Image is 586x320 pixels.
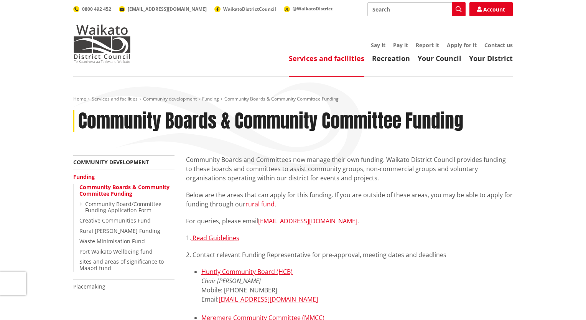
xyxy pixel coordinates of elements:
a: Account [469,2,513,16]
a: Services and facilities [289,54,364,63]
p: 1. [186,233,513,242]
a: Rural [PERSON_NAME] Funding [79,227,160,234]
a: Community development [143,96,197,102]
a: Home [73,96,86,102]
a: Report it [416,41,439,49]
a: Placemaking [73,283,105,290]
li: Mobile: [PHONE_NUMBER] Email: [201,267,513,313]
a: Funding [202,96,219,102]
a: @WaikatoDistrict [284,5,333,12]
em: Chair [PERSON_NAME] [201,277,261,285]
span: [EMAIL_ADDRESS][DOMAIN_NAME] [128,6,207,12]
span: WaikatoDistrictCouncil [223,6,276,12]
input: Search input [367,2,466,16]
span: 0800 492 452 [82,6,111,12]
a: Recreation [372,54,410,63]
a: Community Board/Committee Funding Application Form [85,200,161,214]
a: Contact us [484,41,513,49]
a: 0800 492 452 [73,6,111,12]
a: rural fund [245,200,275,208]
span: Community Boards & Community Committee Funding [224,96,339,102]
a: Services and facilities [92,96,138,102]
h1: Community Boards & Community Committee Funding [78,110,463,132]
img: Waikato District Council - Te Kaunihera aa Takiwaa o Waikato [73,25,131,63]
a: Huntly Community Board (HCB) [201,267,293,276]
a: WaikatoDistrictCouncil [214,6,276,12]
a: Community development [73,158,149,166]
a: Pay it [393,41,408,49]
a: Read Guidelines [193,234,239,242]
a: Sites and areas of significance to Maaori fund [79,258,164,272]
p: Community Boards and Committees now manage their own funding. Waikato District Council provides f... [186,155,513,183]
p: For queries, please email . [186,216,513,226]
a: Creative Communities Fund [79,217,151,224]
nav: breadcrumb [73,96,513,102]
a: Your Council [418,54,461,63]
a: [EMAIL_ADDRESS][DOMAIN_NAME] [219,295,318,304]
a: Port Waikato Wellbeing fund [79,248,153,255]
span: @WaikatoDistrict [293,5,333,12]
a: Waste Minimisation Fund [79,238,145,245]
a: Funding [73,173,95,180]
a: [EMAIL_ADDRESS][DOMAIN_NAME] [119,6,207,12]
p: 2. Contact relevant Funding Representative for pre-approval, meeting dates and deadlines [186,250,513,259]
a: Apply for it [447,41,477,49]
a: Your District [469,54,513,63]
p: Below are the areas that can apply for this funding. If you are outside of these areas, you may b... [186,190,513,209]
a: [EMAIL_ADDRESS][DOMAIN_NAME] [258,217,357,225]
a: Say it [371,41,385,49]
a: Community Boards & Community Committee Funding [79,183,170,197]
